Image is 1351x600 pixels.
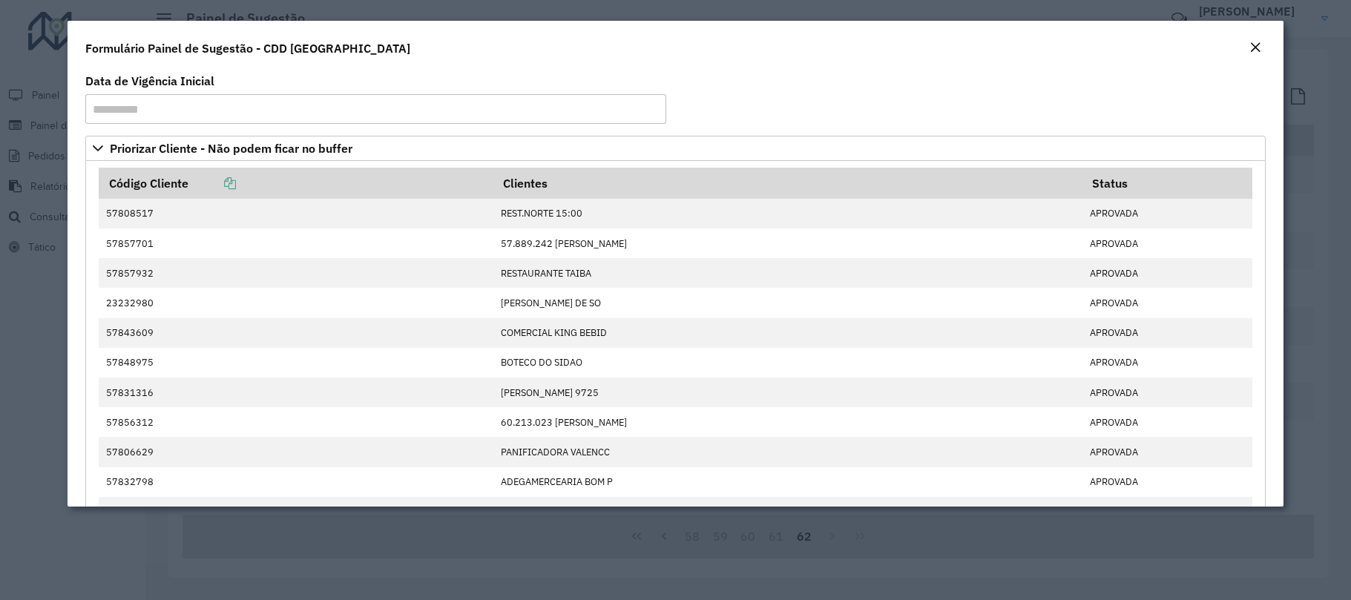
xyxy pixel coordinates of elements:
[493,497,1082,527] td: 61.702.432 [PERSON_NAME]
[493,168,1082,199] th: Clientes
[85,39,410,57] h4: Formulário Painel de Sugestão - CDD [GEOGRAPHIC_DATA]
[493,467,1082,497] td: ADEGAMERCEARIA BOM P
[1082,258,1252,288] td: APROVADA
[99,437,493,467] td: 57806629
[110,142,352,154] span: Priorizar Cliente - Não podem ficar no buffer
[493,318,1082,348] td: COMERCIAL KING BEBID
[493,199,1082,228] td: REST.NORTE 15:00
[1082,437,1252,467] td: APROVADA
[99,467,493,497] td: 57832798
[1245,39,1266,58] button: Close
[493,228,1082,258] td: 57.889.242 [PERSON_NAME]
[85,136,1266,161] a: Priorizar Cliente - Não podem ficar no buffer
[493,407,1082,437] td: 60.213.023 [PERSON_NAME]
[1082,318,1252,348] td: APROVADA
[1082,407,1252,437] td: APROVADA
[493,288,1082,317] td: [PERSON_NAME] DE SO
[493,437,1082,467] td: PANIFICADORA VALENCC
[1082,378,1252,407] td: APROVADA
[99,228,493,258] td: 57857701
[493,348,1082,378] td: BOTECO DO SIDAO
[1082,168,1252,199] th: Status
[99,378,493,407] td: 57831316
[85,72,214,90] label: Data de Vigência Inicial
[1082,288,1252,317] td: APROVADA
[99,258,493,288] td: 57857932
[1082,228,1252,258] td: APROVADA
[1082,199,1252,228] td: APROVADA
[99,168,493,199] th: Código Cliente
[1082,348,1252,378] td: APROVADA
[99,407,493,437] td: 57856312
[493,378,1082,407] td: [PERSON_NAME] 9725
[493,258,1082,288] td: RESTAURANTE TAIBA
[1082,467,1252,497] td: APROVADA
[188,176,236,191] a: Copiar
[99,199,493,228] td: 57808517
[99,348,493,378] td: 57848975
[99,497,493,527] td: 57857203
[99,318,493,348] td: 57843609
[99,288,493,317] td: 23232980
[1249,42,1261,53] em: Fechar
[1082,497,1252,527] td: APROVADA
